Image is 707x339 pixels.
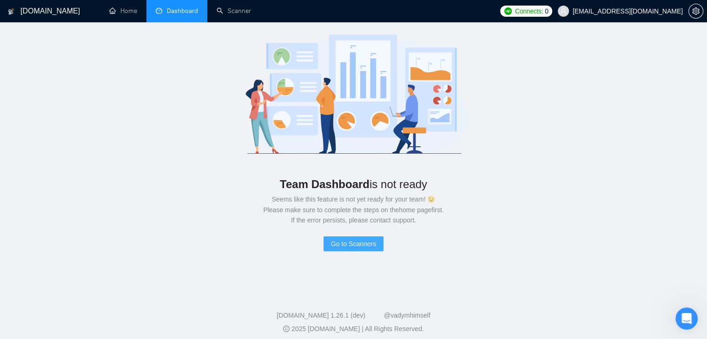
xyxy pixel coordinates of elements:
[7,17,152,267] div: We don't require your login credentials. GigRadar bids through Business Managers that you add to ...
[163,4,180,20] div: Close
[545,6,548,16] span: 0
[277,312,365,319] a: [DOMAIN_NAME] 1.26.1 (dev)
[217,7,251,15] a: searchScanner
[26,5,41,20] img: Profile image for Dima
[8,4,14,19] img: logo
[15,179,145,261] div: Also, please check this article to find more details on how our system is bidding on your behalf ...
[30,194,677,225] div: Seems like this feature is not yet ready for your team! 😉 Please make sure to complete the steps ...
[15,22,145,59] div: We don't require your login credentials. GigRadar bids through Business Managers that you add to ...
[331,239,376,249] span: Go to Scanners
[145,4,163,21] button: Home
[22,120,145,146] li: All freelancer profiles (Java, ROR, React Native) must be on the same team as the Business Manager
[15,207,133,224] a: How does GigRadar apply to jobs on your behalf?
[399,206,431,214] a: home page
[159,257,174,272] button: Send a message…
[280,178,370,190] b: Team Dashboard
[30,174,677,194] div: is not ready
[45,12,112,21] p: Active in the last 15m
[22,72,145,90] li: You need one primary Business Manager for your agency
[156,7,162,14] span: dashboard
[7,324,700,334] div: 2025 [DOMAIN_NAME] | All Rights Reserved.
[675,307,698,330] iframe: Intercom live chat
[59,261,66,268] button: Start recording
[384,312,430,319] a: @vadymhimself
[22,92,145,118] li: Add the BM as an agency manager (not account admin) in your Upwork agency settings
[22,149,145,175] li: Create scanners for each profile, so you'll be able to send proposals separately 🤓
[515,6,543,16] span: Connects:
[29,261,37,268] button: Gif picker
[6,4,24,21] button: go back
[45,5,64,12] h1: Dima
[688,7,703,15] a: setting
[221,24,486,163] img: logo
[560,8,567,14] span: user
[283,326,290,332] span: copyright
[8,241,178,257] textarea: Message…
[324,236,383,251] button: Go to Scanners
[167,7,198,15] span: Dashboard
[688,4,703,19] button: setting
[44,261,52,268] button: Upload attachment
[15,64,70,72] b: Setup Process:
[7,17,178,287] div: Dima says…
[109,7,137,15] a: homeHome
[14,261,22,268] button: Emoji picker
[504,7,512,15] img: upwork-logo.png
